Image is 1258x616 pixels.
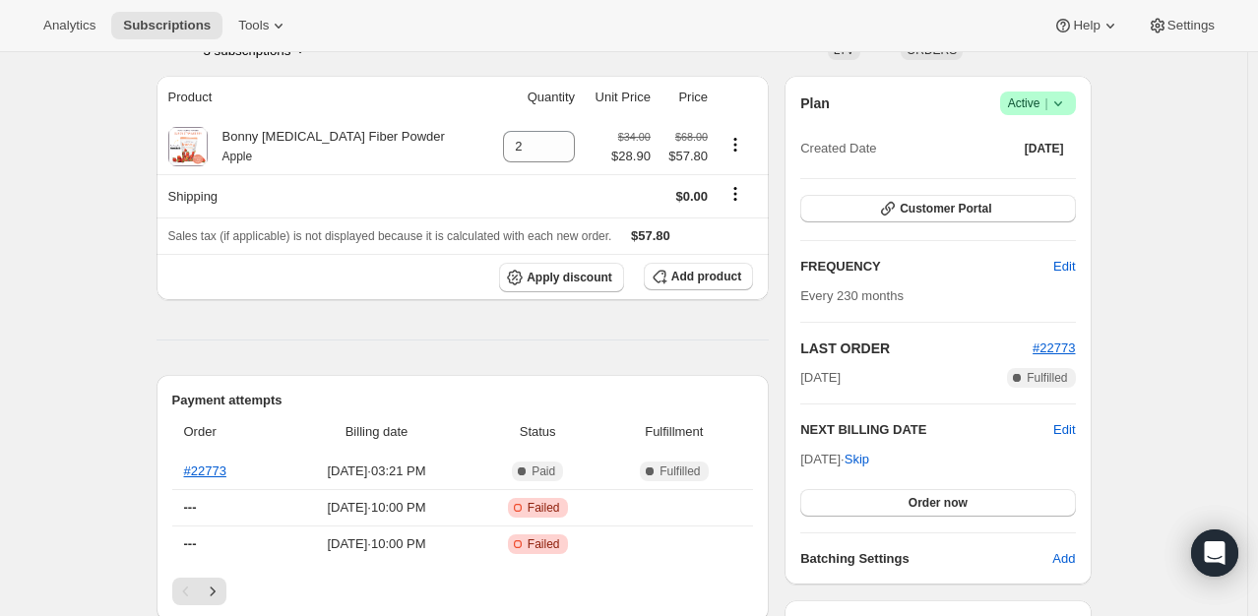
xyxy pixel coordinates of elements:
h2: Plan [800,93,830,113]
small: $68.00 [675,131,708,143]
div: Open Intercom Messenger [1191,529,1238,577]
button: Customer Portal [800,195,1075,222]
button: Order now [800,489,1075,517]
span: Fulfilled [1027,370,1067,386]
button: Edit [1041,251,1087,282]
span: [DATE] · 10:00 PM [284,534,469,554]
span: [DATE] [1025,141,1064,156]
span: | [1044,95,1047,111]
a: #22773 [1033,340,1075,355]
button: Help [1041,12,1131,39]
span: $57.80 [662,147,708,166]
th: Order [172,410,280,454]
button: Settings [1136,12,1227,39]
div: Bonny [MEDICAL_DATA] Fiber Powder [208,127,445,166]
h2: FREQUENCY [800,257,1053,277]
img: product img [168,127,208,166]
button: Skip [833,444,881,475]
span: Analytics [43,18,95,33]
span: Active [1008,93,1068,113]
button: Add product [644,263,753,290]
span: [DATE] · 03:21 PM [284,462,469,481]
h2: NEXT BILLING DATE [800,420,1053,440]
th: Product [157,76,487,119]
span: --- [184,536,197,551]
th: Shipping [157,174,487,217]
span: Order now [909,495,968,511]
span: Subscriptions [123,18,211,33]
span: $0.00 [675,189,708,204]
span: Every 230 months [800,288,904,303]
span: $28.90 [611,147,651,166]
small: Apple [222,150,253,163]
button: Next [199,578,226,605]
button: #22773 [1033,339,1075,358]
span: Apply discount [527,270,612,285]
th: Quantity [487,76,581,119]
span: Skip [845,450,869,469]
span: Help [1073,18,1100,33]
button: Tools [226,12,300,39]
button: Add [1040,543,1087,575]
span: Created Date [800,139,876,158]
span: --- [184,500,197,515]
span: [DATE] · 10:00 PM [284,498,469,518]
button: Product actions [720,134,751,155]
span: Edit [1053,257,1075,277]
span: Fulfillment [607,422,742,442]
button: [DATE] [1013,135,1076,162]
th: Unit Price [581,76,657,119]
span: Sales tax (if applicable) is not displayed because it is calculated with each new order. [168,229,612,243]
button: Apply discount [499,263,624,292]
button: Edit [1053,420,1075,440]
span: Failed [528,500,560,516]
a: #22773 [184,463,226,478]
h2: LAST ORDER [800,339,1033,358]
span: Tools [238,18,269,33]
span: [DATE] [800,368,841,388]
span: Status [480,422,596,442]
span: Failed [528,536,560,552]
span: Billing date [284,422,469,442]
span: Add [1052,549,1075,569]
nav: Pagination [172,578,754,605]
span: [DATE] · [800,452,869,466]
h6: Batching Settings [800,549,1052,569]
span: Settings [1167,18,1215,33]
span: Add product [671,269,741,284]
span: Customer Portal [900,201,991,216]
span: $57.80 [631,228,670,243]
button: Shipping actions [720,183,751,205]
button: Analytics [31,12,107,39]
button: Subscriptions [111,12,222,39]
th: Price [657,76,714,119]
span: Fulfilled [660,463,700,479]
span: Paid [532,463,555,479]
small: $34.00 [618,131,651,143]
h2: Payment attempts [172,391,754,410]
